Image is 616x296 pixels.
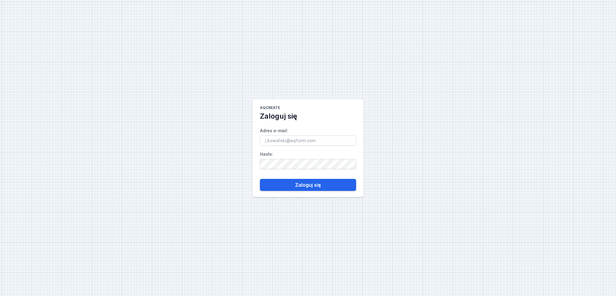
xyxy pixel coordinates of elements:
h1: AQcreate [260,105,280,111]
button: Zaloguj się [260,179,356,191]
h2: Zaloguj się [260,111,297,121]
label: Adres e-mail : [260,126,356,146]
input: Hasło: [260,159,356,169]
input: Adres e-mail: [260,136,356,146]
label: Hasło : [260,149,356,169]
